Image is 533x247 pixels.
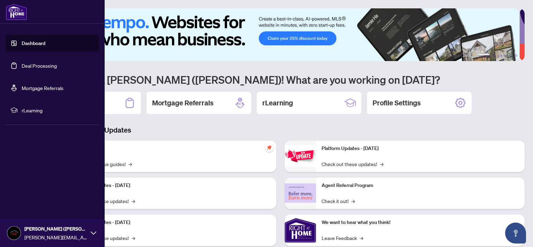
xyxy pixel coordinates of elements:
a: Leave Feedback→ [322,234,363,242]
span: rLearning [22,106,94,114]
p: We want to hear what you think! [322,219,519,226]
button: 1 [479,54,490,57]
span: → [380,160,383,168]
a: Mortgage Referrals [22,85,63,91]
span: → [128,160,132,168]
h3: Brokerage & Industry Updates [36,125,525,135]
a: Dashboard [22,40,45,46]
button: 2 [493,54,495,57]
img: Platform Updates - June 23, 2025 [285,145,316,167]
img: Profile Icon [7,226,21,240]
span: [PERSON_NAME] ([PERSON_NAME]) [PERSON_NAME] [24,225,87,233]
img: We want to hear what you think! [285,215,316,246]
h1: Welcome back [PERSON_NAME] ([PERSON_NAME])! What are you working on [DATE]? [36,73,525,86]
p: Self-Help [73,145,271,152]
span: → [360,234,363,242]
span: pushpin [265,143,273,152]
h2: Profile Settings [373,98,421,108]
button: 4 [504,54,506,57]
a: Check out these updates!→ [322,160,383,168]
p: Agent Referral Program [322,182,519,189]
button: 5 [509,54,512,57]
span: → [351,197,355,205]
span: [PERSON_NAME][EMAIL_ADDRESS][PERSON_NAME][DOMAIN_NAME] [24,233,87,241]
h2: rLearning [262,98,293,108]
span: → [132,197,135,205]
p: Platform Updates - [DATE] [73,219,271,226]
p: Platform Updates - [DATE] [73,182,271,189]
button: 3 [498,54,501,57]
h2: Mortgage Referrals [152,98,213,108]
button: 6 [515,54,518,57]
p: Platform Updates - [DATE] [322,145,519,152]
a: Deal Processing [22,62,57,69]
img: Agent Referral Program [285,184,316,203]
button: Open asap [505,223,526,244]
img: Slide 0 [36,8,519,61]
img: logo [6,3,27,20]
a: Check it out!→ [322,197,355,205]
span: → [132,234,135,242]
